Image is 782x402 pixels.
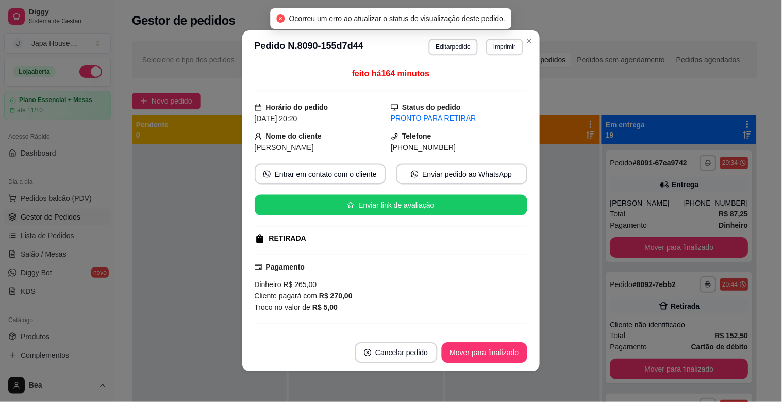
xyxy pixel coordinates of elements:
button: Close [521,32,538,49]
span: whats-app [411,171,419,178]
h3: Pedido N. 8090-155d7d44 [255,39,364,55]
span: close-circle [277,14,285,23]
span: Cliente pagará com [255,292,320,300]
strong: R$ 270,00 [320,292,353,300]
span: feito há 164 minutos [352,69,430,78]
span: Ocorreu um erro ao atualizar o status de visualização deste pedido. [289,14,505,23]
strong: Status do pedido [403,104,461,112]
button: whats-appEntrar em contato com o cliente [255,164,386,185]
button: Mover para finalizado [442,343,527,363]
span: user [255,132,262,140]
button: close-circleCancelar pedido [355,343,438,363]
span: phone [391,132,398,140]
span: desktop [391,104,398,111]
span: Dinheiro [255,280,281,289]
strong: Pagamento [266,263,305,271]
strong: Telefone [403,132,432,141]
span: credit-card [255,263,262,271]
strong: R$ 5,00 [313,303,338,311]
span: whats-app [263,171,271,178]
button: whats-appEnviar pedido ao WhatsApp [396,164,528,185]
div: PRONTO PARA RETIRAR [391,113,528,124]
span: [PHONE_NUMBER] [391,144,456,152]
button: Imprimir [487,39,523,55]
div: RETIRADA [269,233,306,244]
span: R$ 265,00 [281,280,317,289]
span: close-circle [364,349,372,357]
span: [DATE] 20:20 [255,115,297,123]
span: calendar [255,104,262,111]
strong: Nome do cliente [266,132,322,141]
span: star [347,202,355,209]
button: Editarpedido [429,39,478,55]
strong: Horário do pedido [266,104,328,112]
span: [PERSON_NAME] [255,144,314,152]
span: Troco no valor de [255,303,313,311]
button: starEnviar link de avaliação [255,195,527,215]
